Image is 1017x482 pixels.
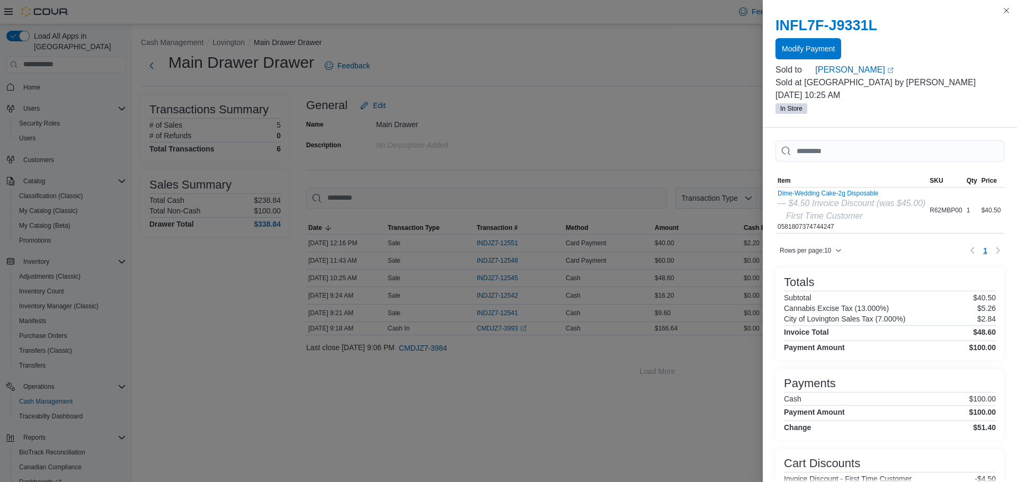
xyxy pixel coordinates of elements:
[775,244,846,257] button: Rows per page:10
[983,245,987,256] span: 1
[973,328,996,336] h4: $48.60
[966,244,979,257] button: Previous page
[784,457,860,470] h3: Cart Discounts
[930,176,943,185] span: SKU
[780,104,802,113] span: In Store
[775,76,1004,89] p: Sold at [GEOGRAPHIC_DATA] by [PERSON_NAME]
[784,395,801,403] h6: Cash
[775,38,841,59] button: Modify Payment
[784,377,836,390] h3: Payments
[979,242,992,259] ul: Pagination for table: MemoryTable from EuiInMemoryTable
[778,190,925,197] button: Dime-Wedding Cake-2g Disposable
[979,242,992,259] button: Page 1 of 1
[775,64,813,76] div: Sold to
[982,176,997,185] span: Price
[966,242,1004,259] nav: Pagination for table: MemoryTable from EuiInMemoryTable
[784,343,845,352] h4: Payment Amount
[969,408,996,416] h4: $100.00
[927,174,964,187] button: SKU
[973,293,996,302] p: $40.50
[784,293,811,302] h6: Subtotal
[784,408,845,416] h4: Payment Amount
[979,174,1003,187] button: Price
[786,211,863,220] i: First Time Customer
[973,423,996,432] h4: $51.40
[775,103,807,114] span: In Store
[775,89,1004,102] p: [DATE] 10:25 AM
[977,315,996,323] p: $2.84
[784,304,889,313] h6: Cannabis Excise Tax (13.000%)
[887,67,894,74] svg: External link
[967,176,977,185] span: Qty
[775,17,1004,34] h2: INFL7F-J9331L
[780,246,831,255] span: Rows per page : 10
[778,176,791,185] span: Item
[782,43,835,54] span: Modify Payment
[965,204,979,217] div: 1
[969,343,996,352] h4: $100.00
[977,304,996,313] p: $5.26
[784,315,905,323] h6: City of Lovington Sales Tax (7.000%)
[784,328,829,336] h4: Invoice Total
[992,244,1004,257] button: Next page
[815,64,1004,76] a: [PERSON_NAME]External link
[1000,4,1013,17] button: Close this dialog
[775,174,927,187] button: Item
[778,190,925,231] div: 0581807374744247
[775,140,1004,162] input: This is a search bar. As you type, the results lower in the page will automatically filter.
[784,423,811,432] h4: Change
[778,197,925,210] div: — $4.50 Invoice Discount (was $45.00)
[969,395,996,403] p: $100.00
[930,206,962,215] span: R62MBP00
[965,174,979,187] button: Qty
[784,276,814,289] h3: Totals
[979,204,1003,217] div: $40.50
